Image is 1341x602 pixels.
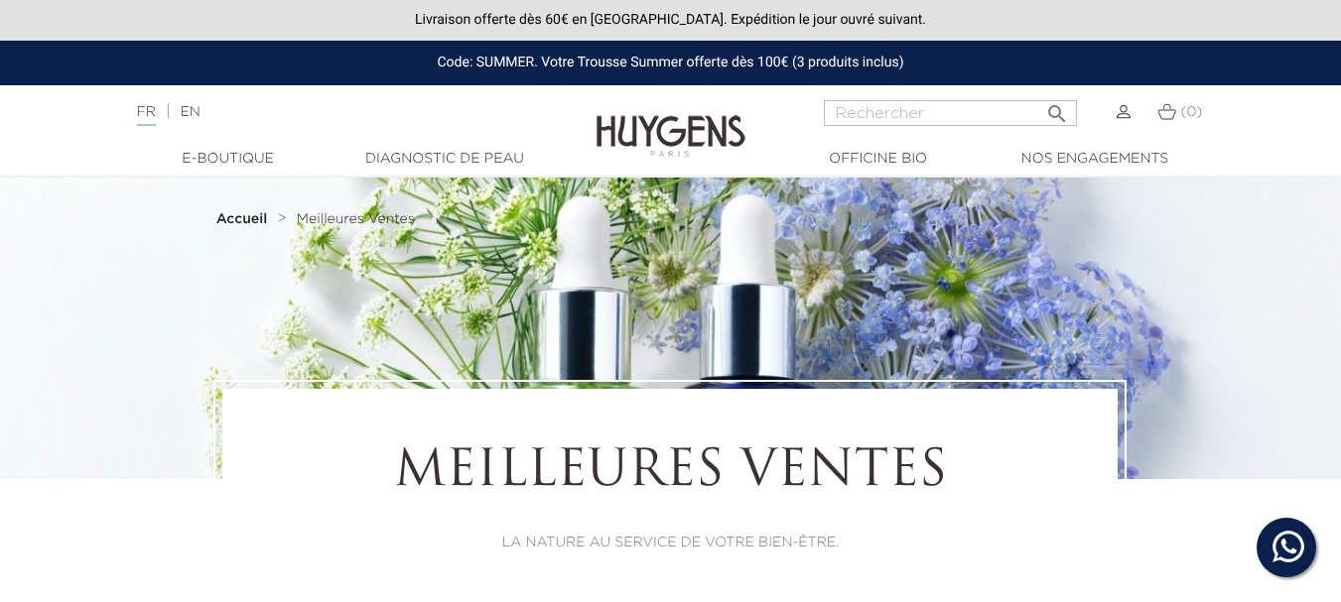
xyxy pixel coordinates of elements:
[277,533,1063,553] p: LA NATURE AU SERVICE DE VOTRE BIEN-ÊTRE.
[1039,94,1075,121] button: 
[824,100,1077,126] input: Rechercher
[127,100,544,124] div: |
[779,149,978,170] a: Officine Bio
[216,212,268,226] strong: Accueil
[297,212,415,226] span: Meilleures Ventes
[597,83,745,160] img: Huygens
[1045,96,1069,120] i: 
[137,105,156,126] a: FR
[180,105,200,119] a: EN
[216,211,272,227] a: Accueil
[996,149,1194,170] a: Nos engagements
[1180,105,1202,119] span: (0)
[297,211,415,227] a: Meilleures Ventes
[129,149,328,170] a: E-Boutique
[345,149,544,170] a: Diagnostic de peau
[277,443,1063,503] h1: Meilleures Ventes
